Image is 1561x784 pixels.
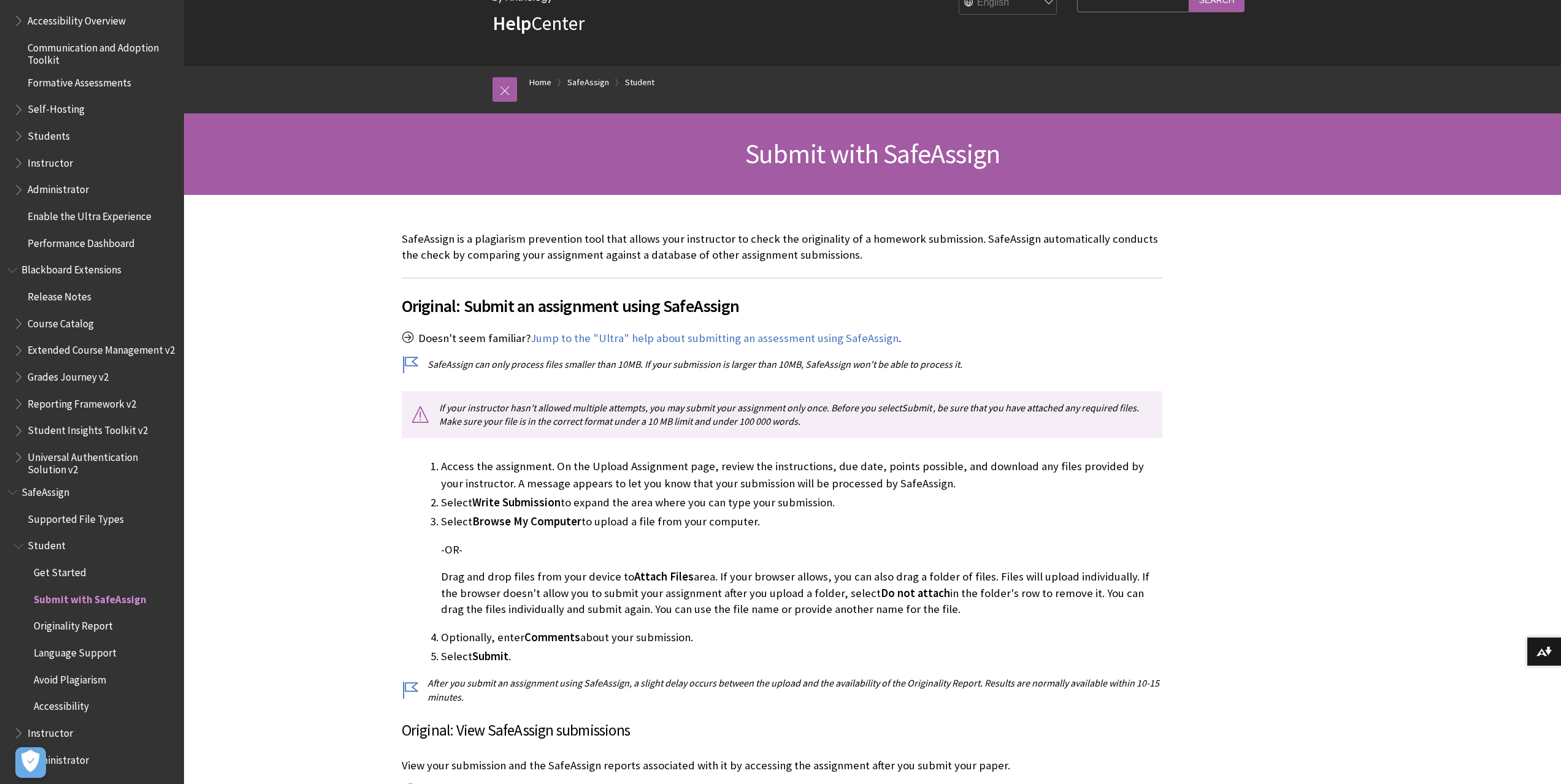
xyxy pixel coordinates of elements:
p: -OR- [441,542,1162,558]
span: Universal Authentication Solution v2 [28,447,175,476]
span: Submit with SafeAssign [745,137,1000,170]
nav: Book outline for Blackboard SafeAssign [7,482,177,770]
span: Submit with SafeAssign [34,589,147,606]
p: View your submission and the SafeAssign reports associated with it by accessing the assignment af... [402,758,1162,774]
p: If your instructor hasn't allowed multiple attempts, you may submit your assignment only once. Be... [402,391,1162,438]
span: Administrator [28,750,89,766]
span: Instructor [28,723,73,739]
a: Home [529,75,551,90]
p: After you submit an assignment using SafeAssign, a slight delay occurs between the upload and the... [402,676,1162,704]
span: SafeAssign [21,482,69,498]
span: Self-Hosting [28,99,85,116]
span: Browse My Computer [472,514,581,528]
span: Do not attach [881,586,950,600]
span: Write Submission [472,495,561,509]
span: Attach Files [634,569,694,584]
strong: Help [493,11,531,36]
span: Original: Submit an assignment using SafeAssign [402,293,1162,319]
li: Select to expand the area where you can type your submission. [441,494,1162,511]
p: Doesn't seem familiar? . [402,330,1162,346]
span: Originality Report [34,616,113,633]
span: Accessibility [34,696,89,713]
li: Select to upload a file from your computer. [441,513,1162,617]
span: Submit [902,402,932,414]
li: Access the assignment. On the Upload Assignment page, review the instructions, due date, points p... [441,458,1162,492]
p: SafeAssign is a plagiarism prevention tool that allows your instructor to check the originality o... [402,231,1162,263]
span: Instructor [28,153,73,169]
span: Submit [472,649,508,663]
span: Get Started [34,562,86,579]
span: Course Catalog [28,313,94,330]
a: HelpCenter [493,11,585,36]
a: Student [625,75,654,90]
span: Student Insights Toolkit v2 [28,421,148,437]
nav: Book outline for Blackboard Extensions [7,260,177,476]
h3: Original: View SafeAssign submissions [402,719,1162,742]
span: Extended Course Management v2 [28,340,175,357]
li: Optionally, enter about your submission. [441,629,1162,646]
span: Reporting Framework v2 [28,394,136,410]
span: Administrator [28,180,89,196]
a: Jump to the "Ultra" help about submitting an assessment using SafeAssign [531,331,899,346]
a: SafeAssign [567,75,609,90]
span: Communication and Adoption Toolkit [28,37,175,66]
span: Language Support [34,642,117,659]
span: Comments [524,630,580,644]
span: Students [28,126,70,142]
span: Accessibility Overview [28,10,126,27]
li: Select . [441,648,1162,665]
span: Release Notes [28,286,91,303]
span: Formative Assessments [28,72,131,89]
span: Blackboard Extensions [21,260,121,276]
p: SafeAssign can only process files smaller than 10MB. If your submission is larger than 10MB, Safe... [402,357,1162,371]
span: Performance Dashboard [28,233,135,249]
span: Enable the Ultra Experience [28,206,151,223]
span: Grades Journey v2 [28,367,109,383]
span: Avoid Plagiarism [34,669,106,686]
p: Drag and drop files from your device to area. If your browser allows, you can also drag a folder ... [441,569,1162,617]
span: Supported File Types [28,509,124,525]
button: Open Preferences [15,747,46,778]
span: Student [28,536,66,552]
